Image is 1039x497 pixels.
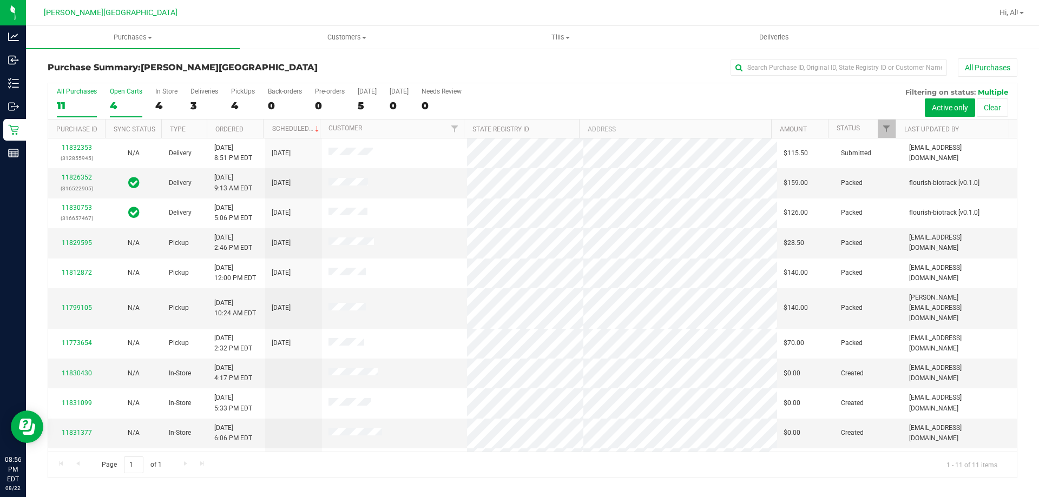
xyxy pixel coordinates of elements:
[55,183,98,194] p: (316522905)
[169,178,192,188] span: Delivery
[8,55,19,65] inline-svg: Inbound
[214,423,252,443] span: [DATE] 6:06 PM EDT
[841,428,864,438] span: Created
[128,269,140,276] span: Not Applicable
[390,100,409,112] div: 0
[128,339,140,347] span: Not Applicable
[841,148,871,158] span: Submitted
[169,268,189,278] span: Pickup
[169,368,191,379] span: In-Store
[190,88,218,95] div: Deliveries
[5,484,21,492] p: 08/22
[128,369,140,377] span: Not Applicable
[214,298,256,319] span: [DATE] 10:24 AM EDT
[128,149,140,157] span: Not Applicable
[240,26,453,49] a: Customers
[268,100,302,112] div: 0
[128,268,140,278] button: N/A
[169,208,192,218] span: Delivery
[272,268,291,278] span: [DATE]
[272,338,291,348] span: [DATE]
[272,178,291,188] span: [DATE]
[170,125,186,133] a: Type
[446,120,464,138] a: Filter
[837,124,860,132] a: Status
[62,304,92,312] a: 11799105
[731,59,947,76] input: Search Purchase ID, Original ID, State Registry ID or Customer Name...
[169,148,192,158] span: Delivery
[214,393,252,413] span: [DATE] 5:33 PM EDT
[925,98,975,117] button: Active only
[909,393,1010,413] span: [EMAIL_ADDRESS][DOMAIN_NAME]
[358,88,377,95] div: [DATE]
[55,153,98,163] p: (312855945)
[57,100,97,112] div: 11
[214,143,252,163] span: [DATE] 8:51 PM EDT
[841,398,864,408] span: Created
[667,26,881,49] a: Deliveries
[110,88,142,95] div: Open Carts
[272,148,291,158] span: [DATE]
[784,268,808,278] span: $140.00
[214,333,252,354] span: [DATE] 2:32 PM EDT
[268,88,302,95] div: Back-orders
[214,173,252,193] span: [DATE] 9:13 AM EDT
[114,125,155,133] a: Sync Status
[214,263,256,283] span: [DATE] 12:00 PM EDT
[272,238,291,248] span: [DATE]
[328,124,362,132] a: Customer
[841,368,864,379] span: Created
[315,100,345,112] div: 0
[8,101,19,112] inline-svg: Outbound
[62,204,92,211] a: 11830753
[11,410,43,443] iframe: Resource center
[909,423,1010,443] span: [EMAIL_ADDRESS][DOMAIN_NAME]
[453,26,667,49] a: Tills
[938,456,1006,473] span: 1 - 11 of 11 items
[55,213,98,223] p: (316657467)
[784,303,808,313] span: $140.00
[155,88,177,95] div: In Store
[128,175,140,190] span: In Sync
[878,120,896,138] a: Filter
[841,338,863,348] span: Packed
[57,88,97,95] div: All Purchases
[62,144,92,151] a: 11832353
[272,208,291,218] span: [DATE]
[62,399,92,407] a: 11831099
[128,338,140,348] button: N/A
[909,363,1010,383] span: [EMAIL_ADDRESS][DOMAIN_NAME]
[454,32,667,42] span: Tills
[579,120,771,138] th: Address
[190,100,218,112] div: 3
[62,339,92,347] a: 11773654
[272,125,321,132] a: Scheduled
[5,455,21,484] p: 08:56 PM EDT
[231,88,255,95] div: PickUps
[784,428,800,438] span: $0.00
[62,369,92,377] a: 11830430
[841,303,863,313] span: Packed
[978,88,1008,96] span: Multiple
[909,263,1010,283] span: [EMAIL_ADDRESS][DOMAIN_NAME]
[8,31,19,42] inline-svg: Analytics
[8,78,19,89] inline-svg: Inventory
[128,239,140,247] span: Not Applicable
[231,100,255,112] div: 4
[841,268,863,278] span: Packed
[472,125,529,133] a: State Registry ID
[128,428,140,438] button: N/A
[904,125,959,133] a: Last Updated By
[784,398,800,408] span: $0.00
[128,429,140,436] span: Not Applicable
[141,62,318,72] span: [PERSON_NAME][GEOGRAPHIC_DATA]
[169,303,189,313] span: Pickup
[124,456,143,473] input: 1
[8,124,19,135] inline-svg: Retail
[44,8,177,17] span: [PERSON_NAME][GEOGRAPHIC_DATA]
[215,125,244,133] a: Ordered
[128,398,140,408] button: N/A
[272,303,291,313] span: [DATE]
[841,208,863,218] span: Packed
[128,148,140,158] button: N/A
